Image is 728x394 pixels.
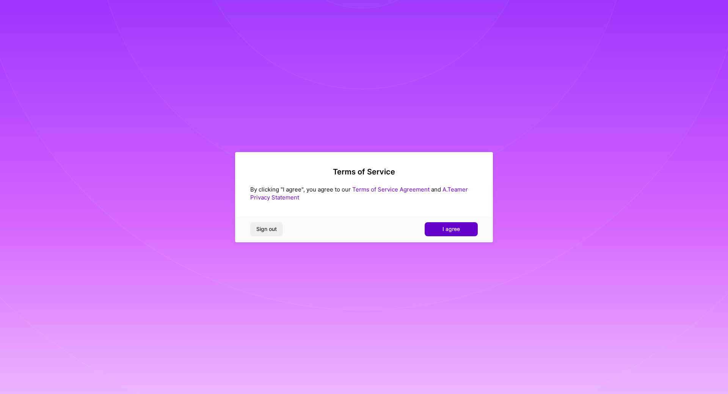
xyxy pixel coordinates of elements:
a: Terms of Service Agreement [352,186,430,193]
div: By clicking "I agree", you agree to our and [250,185,478,201]
span: I agree [442,225,460,233]
button: Sign out [250,222,283,236]
button: I agree [425,222,478,236]
span: Sign out [256,225,277,233]
h2: Terms of Service [250,167,478,176]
